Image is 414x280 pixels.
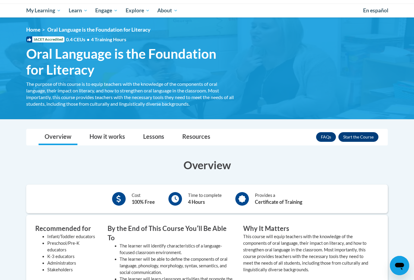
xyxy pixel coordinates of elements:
div: Cost [132,192,155,206]
a: Overview [39,129,77,145]
li: Preschool/Pre-K educators [47,240,99,253]
span: • [87,36,89,42]
a: Lessons [137,129,170,145]
li: Administrators [47,260,99,266]
h3: By the End of This Course Youʹll Be Able To [108,224,234,243]
a: About [154,4,182,17]
iframe: Button to launch messaging window [390,256,409,275]
span: Engage [95,7,118,14]
li: Stakeholders [47,266,99,273]
b: 4 Hours [188,199,205,205]
li: The learner will identify characteristics of a language-focused classroom environment. [120,243,234,256]
a: My Learning [22,4,65,17]
a: Learn [65,4,92,17]
div: Provides a [255,192,302,206]
a: Home [26,26,40,33]
value: This course will equip teachers with the knowledge of the components of oral language, their impa... [243,234,368,272]
a: How it works [83,129,131,145]
span: En español [363,7,388,14]
span: Explore [126,7,150,14]
span: Oral Language is the Foundation for Literacy [26,46,234,78]
a: Resources [176,129,216,145]
span: Learn [69,7,88,14]
h3: Recommended for [35,224,99,233]
li: The learner will be able to define the components of oral language, phonology, morphology, syntax... [120,256,234,276]
div: The purpose of this course is to equip teachers with the knowledge of the components of oral lang... [26,81,234,107]
li: Infant/Toddler educators [47,233,99,240]
a: Engage [91,4,122,17]
span: 4 Training Hours [91,36,126,42]
b: 100% Free [132,199,155,205]
h3: Why It Matters [243,224,370,233]
span: About [157,7,178,14]
b: Certificate of Training [255,199,302,205]
a: Explore [122,4,154,17]
span: Oral Language is the Foundation for Literacy [47,26,150,33]
div: Time to complete [188,192,222,206]
li: K-3 educators [47,253,99,260]
span: 0.4 CEUs [66,36,126,43]
div: Main menu [17,4,397,17]
a: FAQs [316,132,336,142]
h3: Overview [26,157,388,173]
button: Enroll [338,132,378,142]
span: IACET Accredited [26,36,64,42]
span: My Learning [26,7,61,14]
a: En español [359,4,392,17]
